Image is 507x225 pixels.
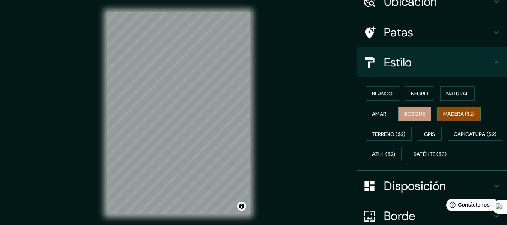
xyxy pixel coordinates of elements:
[107,12,250,214] canvas: Mapa
[408,147,453,161] button: Satélite ($3)
[440,86,475,101] button: Natural
[372,151,396,158] font: Azul ($2)
[418,127,442,141] button: Gris
[454,131,497,137] font: Caricatura ($2)
[446,90,469,97] font: Natural
[440,196,499,217] iframe: Lanzador de widgets de ayuda
[366,107,392,121] button: Amar
[357,171,507,201] div: Disposición
[443,110,475,117] font: Madera ($2)
[405,86,435,101] button: Negro
[411,90,429,97] font: Negro
[366,147,402,161] button: Azul ($2)
[414,151,447,158] font: Satélite ($3)
[237,202,246,211] button: Activar o desactivar atribución
[404,110,425,117] font: Bosque
[437,107,481,121] button: Madera ($2)
[366,86,399,101] button: Blanco
[384,54,412,70] font: Estilo
[398,107,431,121] button: Bosque
[372,131,406,137] font: Terreno ($2)
[366,127,412,141] button: Terreno ($2)
[384,24,414,40] font: Patas
[448,127,503,141] button: Caricatura ($2)
[372,90,393,97] font: Blanco
[384,178,446,194] font: Disposición
[372,110,386,117] font: Amar
[384,208,415,224] font: Borde
[357,17,507,47] div: Patas
[357,47,507,77] div: Estilo
[424,131,435,137] font: Gris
